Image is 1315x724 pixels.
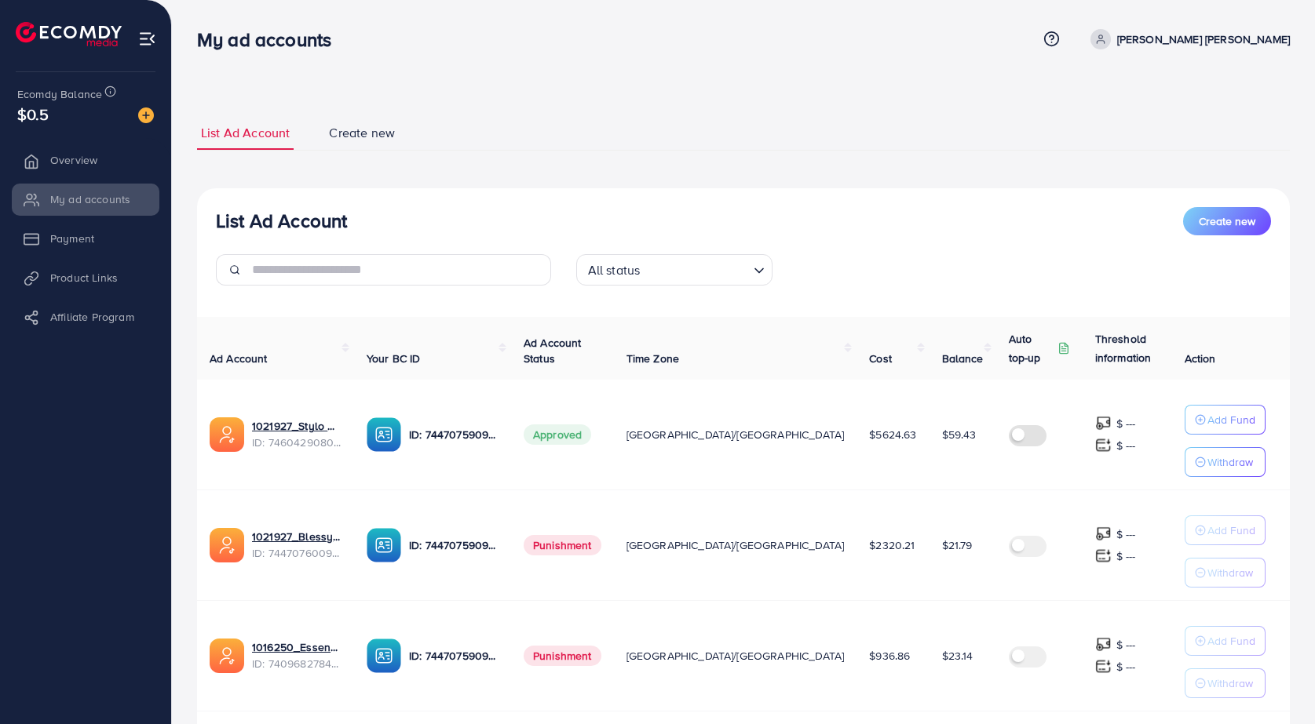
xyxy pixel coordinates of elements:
[1095,526,1112,542] img: top-up amount
[210,528,244,562] img: ic-ads-acc.e4c84228.svg
[367,351,421,366] span: Your BC ID
[252,639,342,655] a: 1016250_Essenco.pk8_1725201216863
[210,639,244,673] img: ic-ads-acc.e4c84228.svg
[1183,207,1271,235] button: Create new
[942,537,973,553] span: $21.79
[252,418,342,434] a: 1021927_Stylo Wears_1737016512530
[409,536,499,555] p: ID: 7447075909728813072
[1185,447,1266,477] button: Withdraw
[1095,548,1112,564] img: top-up amount
[367,528,401,562] img: ic-ba-acc.ded83a64.svg
[1185,626,1266,656] button: Add Fund
[201,124,290,142] span: List Ad Account
[576,254,773,286] div: Search for option
[252,529,342,544] a: 1021927_Blessy Pak_1733907511812
[1207,521,1255,540] p: Add Fund
[1084,29,1290,49] a: [PERSON_NAME] [PERSON_NAME]
[252,418,342,450] div: <span class='underline'>1021927_Stylo Wears_1737016512530</span></br>7460429080186634241
[1207,410,1255,429] p: Add Fund
[138,30,156,48] img: menu
[626,648,845,664] span: [GEOGRAPHIC_DATA]/[GEOGRAPHIC_DATA]
[1116,657,1136,676] p: $ ---
[626,351,679,366] span: Time Zone
[1116,635,1136,654] p: $ ---
[1095,329,1172,367] p: Threshold information
[409,425,499,444] p: ID: 7447075909728813072
[1207,453,1253,471] p: Withdraw
[869,537,915,553] span: $2320.21
[645,256,747,282] input: Search for option
[1185,558,1266,588] button: Withdraw
[869,427,916,442] span: $5624.63
[524,535,601,555] span: Punishment
[1185,515,1266,545] button: Add Fund
[1009,329,1054,367] p: Auto top-up
[17,103,49,126] span: $0.5
[626,427,845,442] span: [GEOGRAPHIC_DATA]/[GEOGRAPHIC_DATA]
[524,424,591,445] span: Approved
[252,529,342,561] div: <span class='underline'>1021927_Blessy Pak_1733907511812</span></br>7447076009674866705
[17,86,102,102] span: Ecomdy Balance
[869,351,892,366] span: Cost
[252,656,342,671] span: ID: 7409682784744128513
[942,351,984,366] span: Balance
[1095,415,1112,431] img: top-up amount
[1095,437,1112,453] img: top-up amount
[367,417,401,452] img: ic-ba-acc.ded83a64.svg
[1207,674,1253,693] p: Withdraw
[1116,414,1136,433] p: $ ---
[252,435,342,450] span: ID: 7460429080186634241
[1185,351,1216,366] span: Action
[210,351,268,366] span: Ad Account
[367,639,401,673] img: ic-ba-acc.ded83a64.svg
[1207,631,1255,650] p: Add Fund
[1116,436,1136,455] p: $ ---
[252,545,342,561] span: ID: 7447076009674866705
[210,417,244,452] img: ic-ads-acc.e4c84228.svg
[1185,405,1266,435] button: Add Fund
[524,335,582,366] span: Ad Account Status
[409,646,499,665] p: ID: 7447075909728813072
[1207,563,1253,582] p: Withdraw
[585,259,644,282] span: All status
[329,124,395,142] span: Create new
[1095,658,1112,675] img: top-up amount
[1116,525,1136,544] p: $ ---
[138,107,154,123] img: image
[626,537,845,553] span: [GEOGRAPHIC_DATA]/[GEOGRAPHIC_DATA]
[1116,547,1136,566] p: $ ---
[197,28,344,51] h3: My ad accounts
[942,648,973,664] span: $23.14
[1185,668,1266,698] button: Withdraw
[1117,30,1290,49] p: [PERSON_NAME] [PERSON_NAME]
[216,209,347,232] h3: List Ad Account
[1199,213,1255,229] span: Create new
[942,427,977,442] span: $59.43
[869,648,910,664] span: $936.86
[16,22,122,46] img: logo
[1095,636,1112,653] img: top-up amount
[252,639,342,671] div: <span class='underline'>1016250_Essenco.pk8_1725201216863</span></br>7409682784744128513
[524,646,601,666] span: Punishment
